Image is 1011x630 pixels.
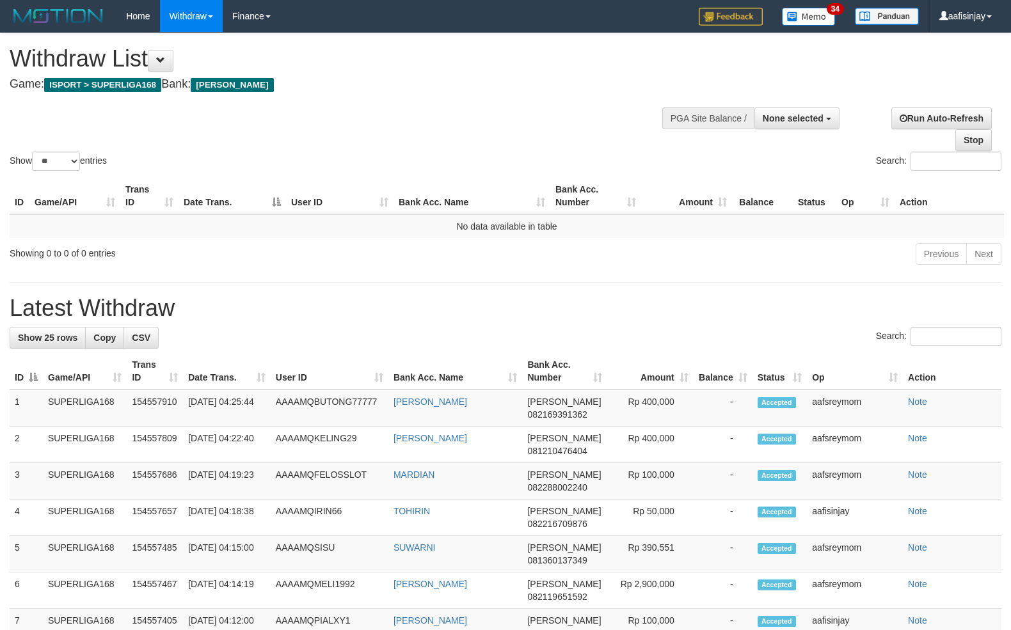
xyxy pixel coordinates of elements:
th: Balance: activate to sort column ascending [694,353,752,390]
a: [PERSON_NAME] [394,433,467,443]
td: 6 [10,572,43,609]
a: SUWARNI [394,542,436,553]
td: 1 [10,390,43,427]
th: Op: activate to sort column ascending [807,353,903,390]
span: ISPORT > SUPERLIGA168 [44,78,161,92]
span: Accepted [758,616,796,627]
th: Bank Acc. Number: activate to sort column ascending [522,353,607,390]
a: [PERSON_NAME] [394,615,467,626]
img: panduan.png [855,8,919,25]
a: Copy [85,327,124,349]
span: Accepted [758,434,796,445]
a: Note [908,542,927,553]
th: Action [895,178,1004,214]
a: Note [908,433,927,443]
td: SUPERLIGA168 [43,427,127,463]
td: AAAAMQBUTONG77777 [271,390,388,427]
th: Trans ID: activate to sort column ascending [120,178,179,214]
td: SUPERLIGA168 [43,500,127,536]
td: [DATE] 04:25:44 [183,390,271,427]
a: Note [908,506,927,516]
th: User ID: activate to sort column ascending [271,353,388,390]
a: Next [966,243,1001,265]
a: Run Auto-Refresh [891,107,992,129]
input: Search: [911,152,1001,171]
span: Accepted [758,543,796,554]
span: Accepted [758,397,796,408]
th: Action [903,353,1001,390]
span: Accepted [758,507,796,517]
td: Rp 400,000 [607,390,694,427]
span: Copy 082169391362 to clipboard [527,409,587,420]
th: ID: activate to sort column descending [10,353,43,390]
span: Show 25 rows [18,333,77,343]
td: Rp 100,000 [607,463,694,500]
span: [PERSON_NAME] [527,615,601,626]
td: [DATE] 04:18:38 [183,500,271,536]
th: Bank Acc. Name: activate to sort column ascending [394,178,550,214]
button: None selected [754,107,840,129]
td: SUPERLIGA168 [43,572,127,609]
td: 4 [10,500,43,536]
h1: Withdraw List [10,46,661,72]
td: 3 [10,463,43,500]
span: Copy 082216709876 to clipboard [527,519,587,529]
th: Game/API: activate to sort column ascending [43,353,127,390]
td: Rp 390,551 [607,536,694,572]
span: CSV [132,333,150,343]
td: Rp 50,000 [607,500,694,536]
h4: Game: Bank: [10,78,661,91]
td: - [694,427,752,463]
a: Show 25 rows [10,327,86,349]
a: Note [908,397,927,407]
td: AAAAMQMELI1992 [271,572,388,609]
th: Date Trans.: activate to sort column descending [179,178,286,214]
a: CSV [123,327,159,349]
span: Copy 082288002240 to clipboard [527,482,587,492]
td: aafisinjay [807,500,903,536]
td: SUPERLIGA168 [43,463,127,500]
th: Balance [732,178,793,214]
a: Stop [955,129,992,151]
td: 154557910 [127,390,183,427]
input: Search: [911,327,1001,346]
th: Bank Acc. Number: activate to sort column ascending [550,178,641,214]
td: Rp 2,900,000 [607,572,694,609]
th: Status: activate to sort column ascending [752,353,807,390]
label: Search: [876,152,1001,171]
td: - [694,463,752,500]
td: - [694,536,752,572]
img: Feedback.jpg [699,8,763,26]
td: AAAAMQSISU [271,536,388,572]
a: [PERSON_NAME] [394,579,467,589]
img: MOTION_logo.png [10,6,107,26]
th: Amount: activate to sort column ascending [641,178,732,214]
td: 154557809 [127,427,183,463]
td: - [694,390,752,427]
span: Accepted [758,579,796,590]
td: aafsreymom [807,463,903,500]
th: Amount: activate to sort column ascending [607,353,694,390]
th: Date Trans.: activate to sort column ascending [183,353,271,390]
h1: Latest Withdraw [10,295,1001,321]
td: 154557686 [127,463,183,500]
td: aafsreymom [807,427,903,463]
td: 2 [10,427,43,463]
a: TOHIRIN [394,506,430,516]
td: SUPERLIGA168 [43,390,127,427]
td: - [694,572,752,609]
td: 5 [10,536,43,572]
a: Note [908,579,927,589]
span: [PERSON_NAME] [527,579,601,589]
span: Accepted [758,470,796,481]
td: 154557467 [127,572,183,609]
label: Show entries [10,152,107,171]
div: Showing 0 to 0 of 0 entries [10,242,411,260]
td: No data available in table [10,214,1004,238]
td: AAAAMQFELOSSLOT [271,463,388,500]
span: [PERSON_NAME] [527,469,601,480]
th: User ID: activate to sort column ascending [286,178,394,214]
th: Op: activate to sort column ascending [836,178,895,214]
th: Trans ID: activate to sort column ascending [127,353,183,390]
td: - [694,500,752,536]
